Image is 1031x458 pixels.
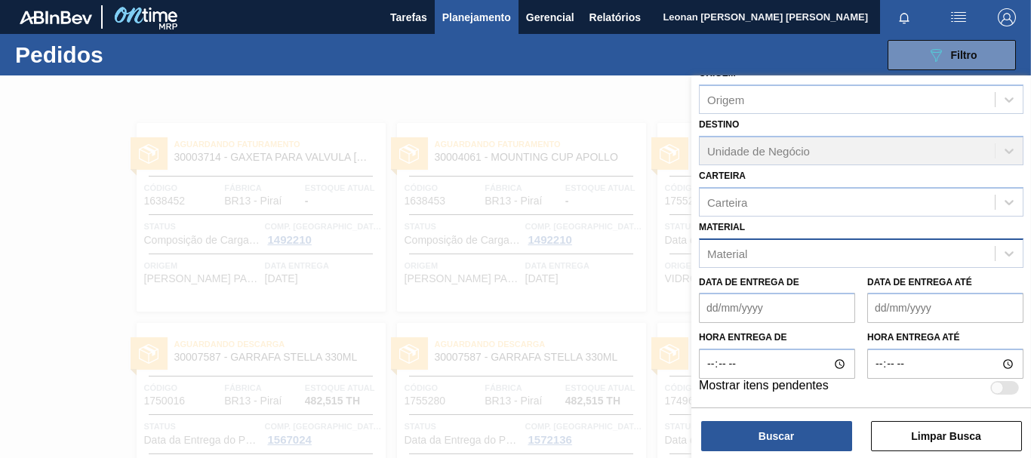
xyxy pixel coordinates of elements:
[699,277,799,287] label: Data de Entrega de
[707,94,744,106] div: Origem
[699,119,739,130] label: Destino
[699,222,745,232] label: Material
[880,7,928,28] button: Notificações
[699,379,829,397] label: Mostrar itens pendentes
[20,11,92,24] img: TNhmsLtSVTkK8tSr43FrP2fwEKptu5GPRR3wAAAABJRU5ErkJggg==
[699,327,855,349] label: Hora entrega de
[442,8,511,26] span: Planejamento
[390,8,427,26] span: Tarefas
[699,293,855,323] input: dd/mm/yyyy
[888,40,1016,70] button: Filtro
[15,46,226,63] h1: Pedidos
[867,293,1023,323] input: dd/mm/yyyy
[998,8,1016,26] img: Logout
[707,247,747,260] div: Material
[707,195,747,208] div: Carteira
[526,8,574,26] span: Gerencial
[949,8,968,26] img: userActions
[951,49,977,61] span: Filtro
[589,8,641,26] span: Relatórios
[867,277,972,287] label: Data de Entrega até
[867,327,1023,349] label: Hora entrega até
[699,171,746,181] label: Carteira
